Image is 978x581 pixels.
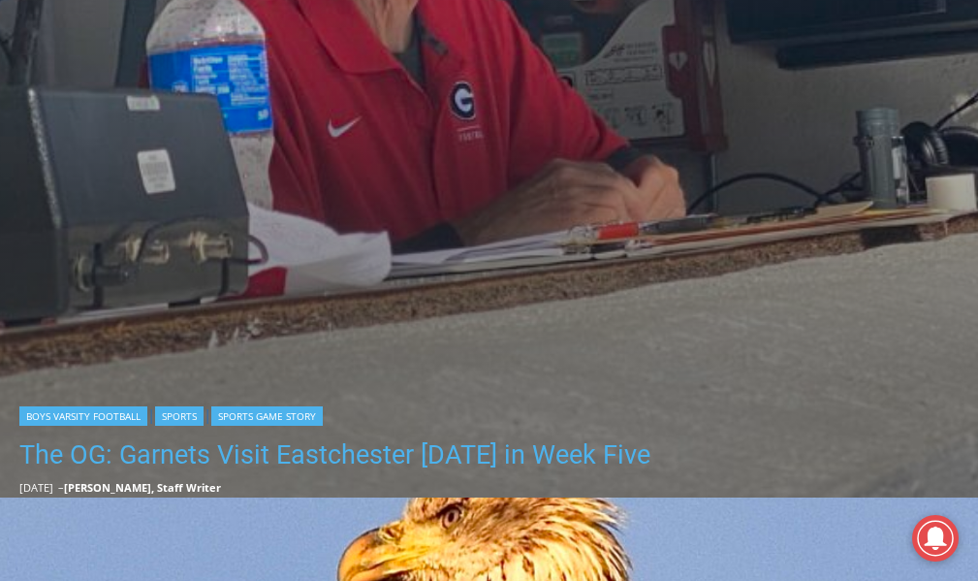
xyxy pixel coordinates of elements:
a: [PERSON_NAME] Read Sanctuary Fall Fest: [DATE] [1,193,290,242]
a: The OG: Garnets Visit Eastchester [DATE] in Week Five [19,436,650,474]
span: Intern @ [DOMAIN_NAME] [507,193,899,237]
a: Boys Varsity Football [19,406,147,426]
div: 3 [204,164,212,183]
h4: [PERSON_NAME] Read Sanctuary Fall Fest: [DATE] [16,195,258,240]
div: Face Painting [204,57,276,159]
div: / [217,164,222,183]
a: Sports Game Story [211,406,323,426]
span: – [58,480,64,495]
div: | | [19,403,650,426]
div: 6 [227,164,236,183]
a: Intern @ [DOMAIN_NAME] [466,188,939,242]
a: [PERSON_NAME], Staff Writer [64,480,221,495]
a: Sports [155,406,204,426]
time: [DATE] [19,480,53,495]
div: "The first chef I interviewed talked about coming to [GEOGRAPHIC_DATA] from [GEOGRAPHIC_DATA] in ... [489,1,916,188]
